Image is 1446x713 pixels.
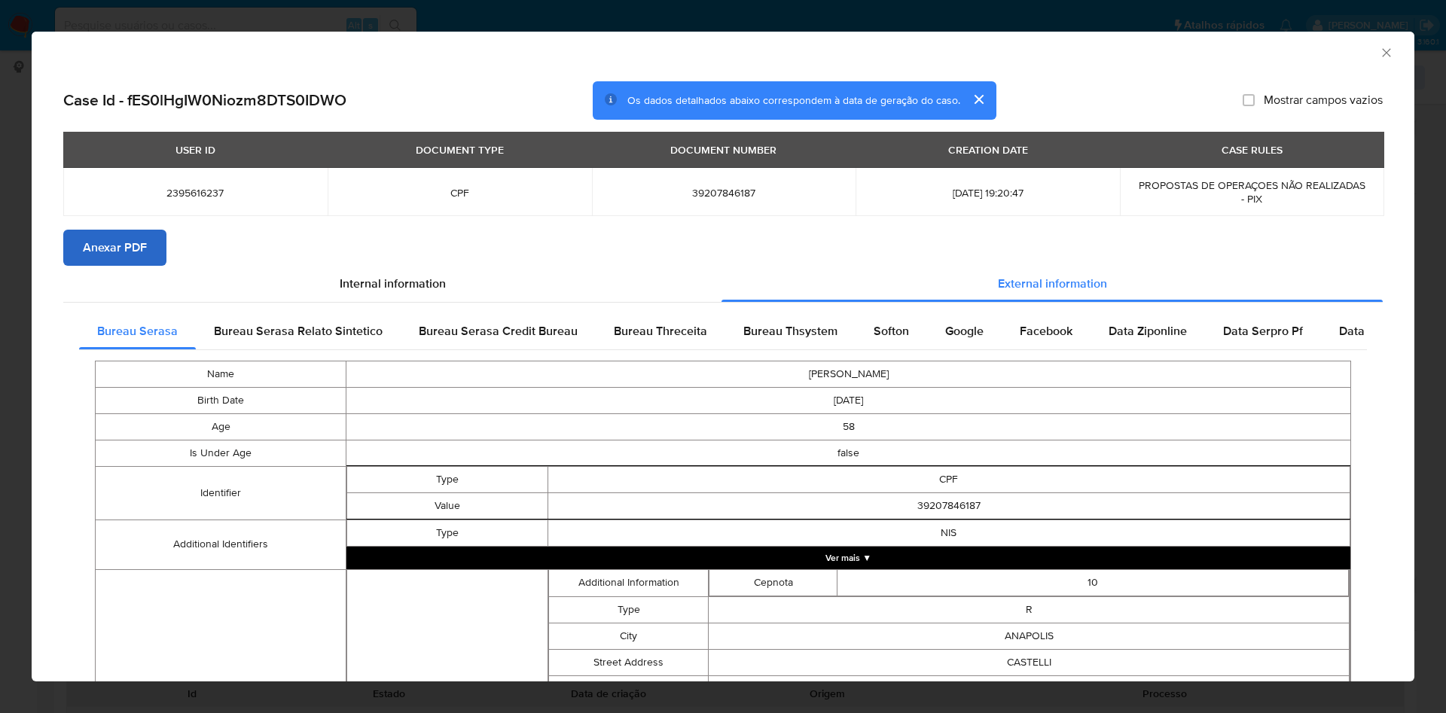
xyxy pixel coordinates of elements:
td: 75110510 [709,675,1350,702]
div: CASE RULES [1213,137,1292,163]
span: External information [998,275,1107,292]
td: CASTELLI [709,649,1350,675]
span: Anexar PDF [83,231,147,264]
td: Type [347,520,548,546]
td: Name [96,361,346,387]
td: Is Under Age [96,440,346,466]
button: Anexar PDF [63,230,166,266]
td: 58 [346,413,1351,440]
td: Age [96,413,346,440]
td: Identifier [96,466,346,520]
td: Type [347,466,548,492]
span: Bureau Threceita [614,322,707,340]
span: Data Serpro Pj [1339,322,1418,340]
span: Bureau Serasa Credit Bureau [419,322,578,340]
td: Additional Information [548,569,709,596]
input: Mostrar campos vazios [1243,94,1255,106]
td: ANAPOLIS [709,623,1350,649]
div: Detailed external info [79,313,1367,349]
span: Internal information [340,275,446,292]
td: Cepnota [709,569,837,596]
td: Street Address [548,649,709,675]
td: 39207846187 [548,492,1350,519]
span: Os dados detalhados abaixo correspondem à data de geração do caso. [627,93,960,108]
div: DOCUMENT TYPE [407,137,513,163]
span: 39207846187 [610,186,838,200]
span: Bureau Serasa [97,322,178,340]
td: R [709,596,1350,623]
div: Detailed info [63,266,1383,302]
td: Additional Identifiers [96,520,346,569]
div: closure-recommendation-modal [32,32,1414,681]
td: Birth Date [96,387,346,413]
span: Bureau Serasa Relato Sintetico [214,322,383,340]
div: USER ID [166,137,224,163]
td: CPF [548,466,1350,492]
span: Data Serpro Pf [1223,322,1303,340]
span: Bureau Thsystem [743,322,837,340]
td: [DATE] [346,387,1351,413]
div: CREATION DATE [939,137,1037,163]
span: Facebook [1020,322,1072,340]
span: Data Ziponline [1109,322,1187,340]
span: 2395616237 [81,186,310,200]
td: NIS [548,520,1350,546]
button: Fechar a janela [1379,45,1393,59]
span: Google [945,322,984,340]
td: Type [548,596,709,623]
div: DOCUMENT NUMBER [661,137,786,163]
span: Softon [874,322,909,340]
td: City [548,623,709,649]
td: false [346,440,1351,466]
button: Expand array [346,547,1350,569]
button: cerrar [960,81,996,117]
span: PROPOSTAS DE OPERAÇOES NÃO REALIZADAS - PIX [1139,178,1365,206]
td: [PERSON_NAME] [346,361,1351,387]
td: Value [347,492,548,519]
h2: Case Id - fES0lHgIW0Niozm8DTS0IDWO [63,90,346,110]
td: 10 [837,569,1349,596]
span: Mostrar campos vazios [1264,93,1383,108]
span: [DATE] 19:20:47 [874,186,1102,200]
td: Postal Code [548,675,709,702]
span: CPF [346,186,574,200]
